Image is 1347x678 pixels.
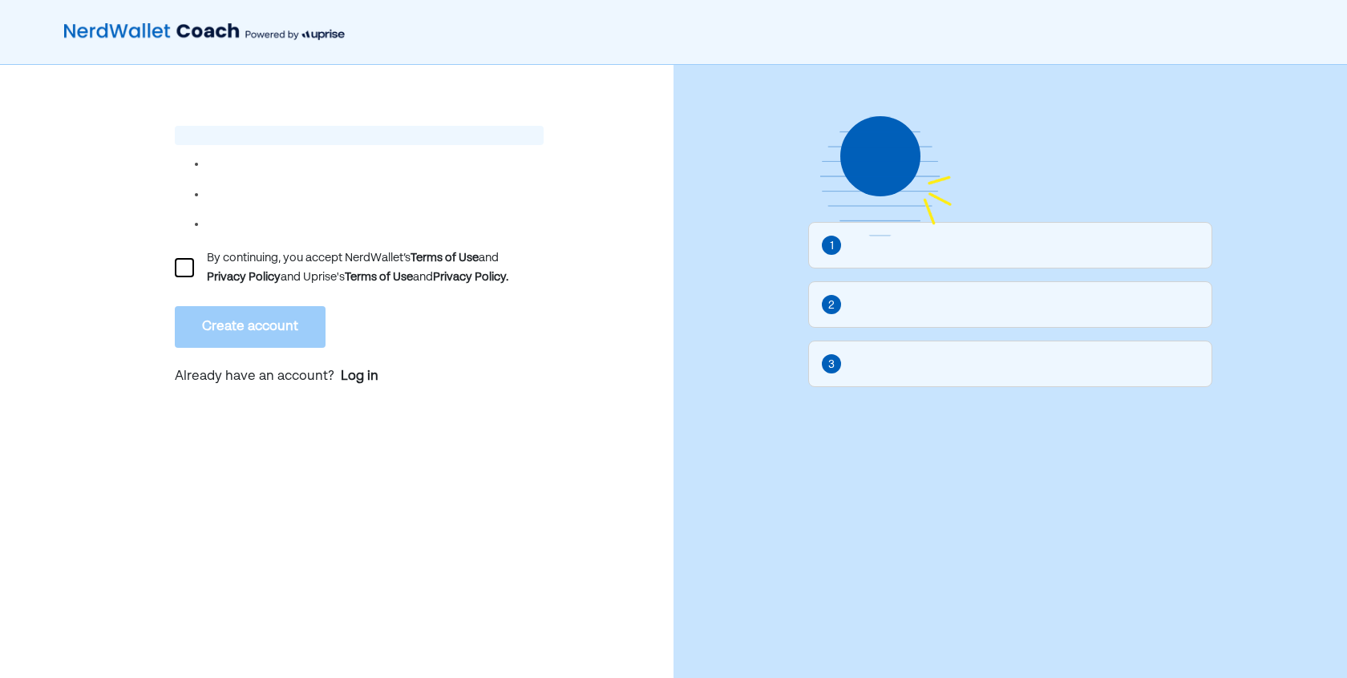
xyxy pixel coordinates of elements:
div: 2 [828,297,835,314]
div: Terms of Use [411,248,479,268]
p: Already have an account? [175,367,544,388]
div: Terms of Use [345,268,413,287]
a: Log in [341,367,378,386]
button: Create account [175,306,326,348]
div: Privacy Policy. [433,268,508,287]
div: Privacy Policy [207,268,281,287]
div: 1 [830,237,834,255]
div: By continuing, you accept NerdWallet’s and and Uprise's and [207,248,544,287]
div: 3 [828,356,835,373]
